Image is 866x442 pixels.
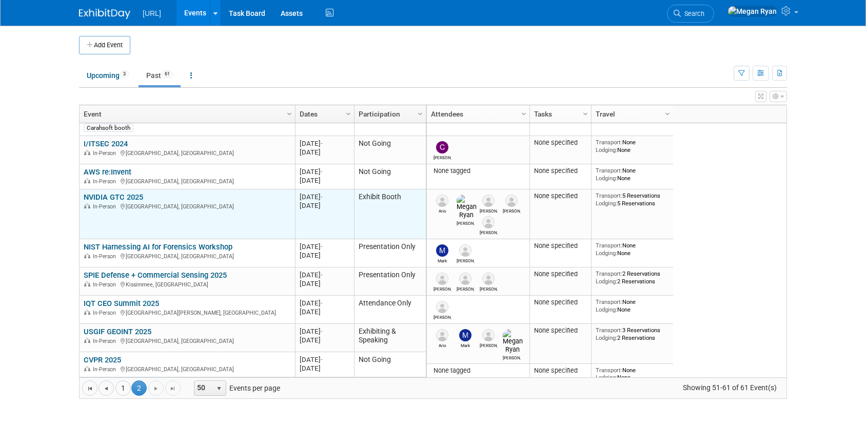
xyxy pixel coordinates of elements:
div: [GEOGRAPHIC_DATA], [GEOGRAPHIC_DATA] [84,202,290,210]
img: Mark Hogsett [436,244,448,257]
span: Column Settings [344,110,352,118]
span: 61 [162,70,173,78]
img: ExhibitDay [79,9,130,19]
a: Column Settings [662,105,674,121]
div: Megan Ryan [457,219,475,226]
a: Search [667,5,714,23]
a: Attendees [431,105,523,123]
img: Nathan Kundtz [436,301,448,313]
span: Transport: [596,270,622,277]
div: Mark Hogsett [457,341,475,348]
span: - [321,299,323,307]
div: Carsten Winsnes [480,207,498,214]
span: In-Person [93,310,119,316]
img: Nathan Kundtz [482,216,495,228]
div: None specified [534,270,587,278]
img: In-Person Event [84,281,90,286]
img: Carsten Winsnes [482,195,495,207]
div: None specified [534,167,587,175]
span: Transport: [596,192,622,199]
img: Matt Robinson [459,273,471,285]
span: [URL] [143,9,161,17]
span: Column Settings [416,110,424,118]
div: Matt Robinson [457,285,475,292]
a: SPIE Defense + Commercial Sensing 2025 [84,271,227,280]
div: Nathan Kundtz [457,257,475,263]
span: Transport: [596,139,622,146]
img: Nathan Kundtz [482,329,495,341]
div: Nathan Kundtz [434,313,451,320]
div: Nathan Kundtz [480,228,498,235]
a: NVIDIA GTC 2025 [84,193,143,202]
img: Michael Blazej [482,273,495,285]
div: [GEOGRAPHIC_DATA][PERSON_NAME], [GEOGRAPHIC_DATA] [84,308,290,317]
div: [DATE] [300,364,349,373]
img: Ario Sanchez [436,195,448,207]
span: In-Person [93,178,119,185]
div: [GEOGRAPHIC_DATA], [GEOGRAPHIC_DATA] [84,364,290,373]
div: Ario Sanchez [434,207,451,214]
span: 3 [120,70,129,78]
a: I/ITSEC 2024 [84,139,128,148]
img: Megan Ryan [727,6,777,17]
div: [DATE] [300,299,349,308]
span: - [321,193,323,201]
div: None specified [534,192,587,200]
div: None None [596,167,670,182]
span: Search [681,10,704,17]
img: In-Person Event [84,203,90,208]
span: Column Settings [520,110,528,118]
a: Past61 [139,66,181,85]
a: Column Settings [415,105,426,121]
img: Dylan Harkness [436,273,448,285]
span: Go to the last page [169,385,177,393]
span: Events per page [181,380,290,396]
a: Column Settings [343,105,355,121]
div: 3 Reservations 2 Reservations [596,326,670,341]
div: 2 Reservations 2 Reservations [596,270,670,285]
span: Showing 51-61 of 61 Event(s) [674,380,786,395]
div: None None [596,367,670,381]
span: Lodging: [596,334,617,341]
td: Not Going [354,164,426,189]
div: Chris A [434,153,451,160]
a: CVPR 2025 [84,355,121,364]
span: 50 [194,381,212,395]
button: Add Event [79,36,130,54]
span: In-Person [93,253,119,260]
img: In-Person Event [84,253,90,258]
div: None None [596,298,670,313]
a: Dates [300,105,347,123]
a: NIST Harnessing AI for Forensics Workshop [84,242,232,252]
a: Event [84,105,288,123]
img: In-Person Event [84,178,90,183]
span: Lodging: [596,200,617,207]
div: [DATE] [300,327,349,336]
a: Go to the next page [148,380,164,396]
img: Nathan Kundtz [459,244,471,257]
div: None specified [534,326,587,335]
div: Dylan Harkness [434,285,451,292]
div: [DATE] [300,308,349,316]
div: Kissimmee, [GEOGRAPHIC_DATA] [84,280,290,289]
span: Lodging: [596,249,617,257]
span: Transport: [596,326,622,334]
td: Presentation Only [354,239,426,267]
div: [GEOGRAPHIC_DATA], [GEOGRAPHIC_DATA] [84,148,290,157]
a: Go to the last page [165,380,181,396]
div: 5 Reservations 5 Reservations [596,192,670,207]
div: None specified [534,367,587,375]
td: Exhibit Booth [354,189,426,239]
span: Transport: [596,242,622,249]
span: Go to the previous page [102,385,110,393]
span: select [215,385,223,393]
span: - [321,243,323,251]
div: None None [596,139,670,153]
div: [DATE] [300,176,349,185]
span: Transport: [596,367,622,374]
span: In-Person [93,366,119,373]
span: Lodging: [596,146,617,153]
td: Attendance Only [354,296,426,324]
a: 1 [115,380,131,396]
span: - [321,328,323,335]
